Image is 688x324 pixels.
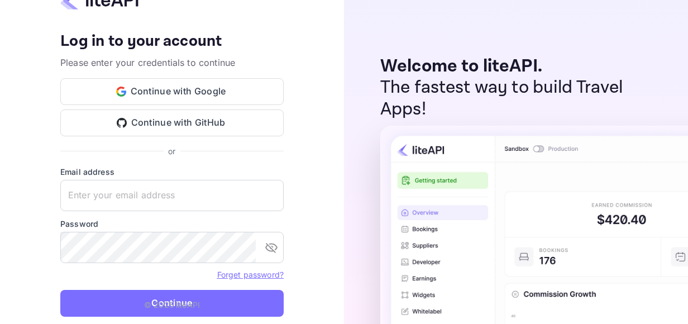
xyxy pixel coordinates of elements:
button: Continue with GitHub [60,109,284,136]
p: © 2025 liteAPI [144,299,200,311]
button: toggle password visibility [260,236,283,259]
label: Email address [60,166,284,178]
h4: Log in to your account [60,32,284,51]
button: Continue [60,290,284,317]
label: Password [60,218,284,230]
button: Continue with Google [60,78,284,105]
p: or [168,145,175,157]
p: Please enter your credentials to continue [60,56,284,69]
input: Enter your email address [60,180,284,211]
p: The fastest way to build Travel Apps! [380,77,666,120]
p: Welcome to liteAPI. [380,56,666,77]
a: Forget password? [217,269,284,280]
a: Forget password? [217,270,284,279]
